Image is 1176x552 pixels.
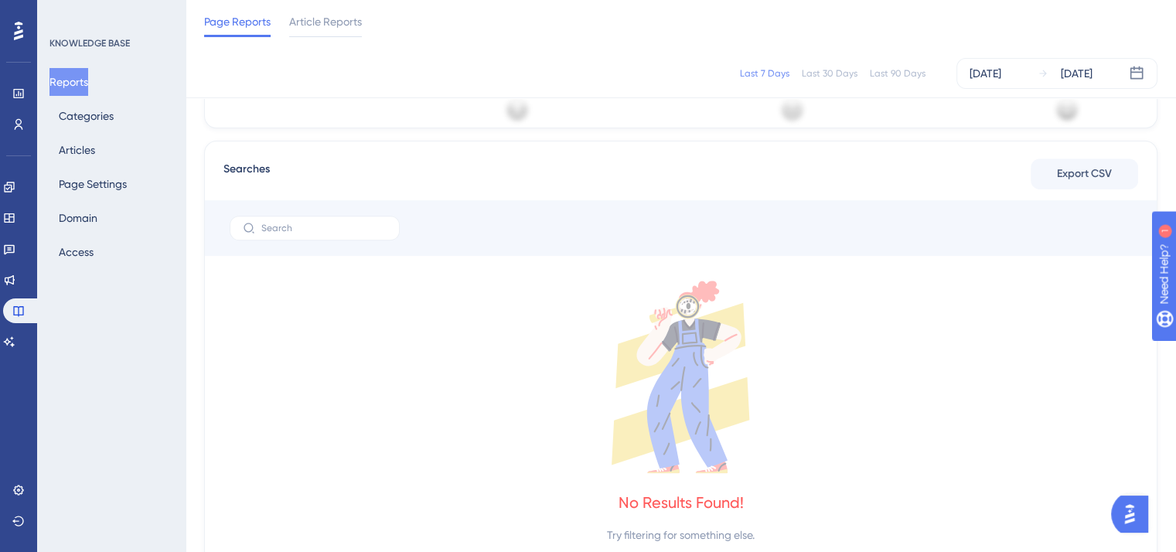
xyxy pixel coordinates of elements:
[740,67,789,80] div: Last 7 Days
[49,102,123,130] button: Categories
[1057,165,1112,183] span: Export CSV
[49,170,136,198] button: Page Settings
[107,8,112,20] div: 1
[619,492,744,513] div: No Results Found!
[49,37,130,49] div: KNOWLEDGE BASE
[261,223,387,233] input: Search
[289,12,362,31] span: Article Reports
[49,68,88,96] button: Reports
[1111,491,1157,537] iframe: UserGuiding AI Assistant Launcher
[36,4,97,22] span: Need Help?
[204,12,271,31] span: Page Reports
[49,204,107,232] button: Domain
[1061,64,1092,83] div: [DATE]
[49,136,104,164] button: Articles
[870,67,925,80] div: Last 90 Days
[1031,158,1138,189] button: Export CSV
[223,160,270,188] span: Searches
[607,526,755,544] div: Try filtering for something else.
[802,67,857,80] div: Last 30 Days
[970,64,1001,83] div: [DATE]
[49,238,103,266] button: Access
